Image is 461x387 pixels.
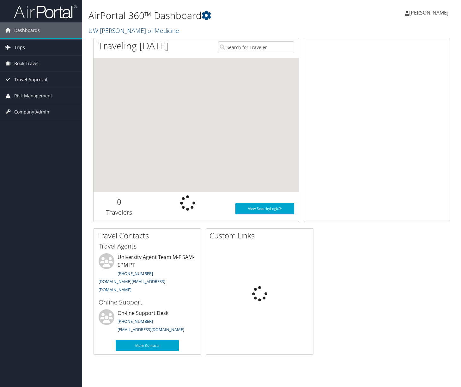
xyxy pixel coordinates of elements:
h2: 0 [98,196,140,207]
span: [PERSON_NAME] [409,9,448,16]
span: Trips [14,40,25,55]
h3: Travelers [98,208,140,217]
li: University Agent Team M-F 5AM-6PM PT [95,253,199,295]
h3: Online Support [99,298,196,307]
h2: Travel Contacts [97,230,201,241]
a: More Contacts [116,340,179,351]
a: [PHONE_NUMBER] [118,271,153,276]
a: [EMAIL_ADDRESS][DOMAIN_NAME] [118,327,184,332]
h2: Custom Links [209,230,313,241]
span: Dashboards [14,22,40,38]
li: On-line Support Desk [95,309,199,335]
a: [DOMAIN_NAME][EMAIL_ADDRESS][DOMAIN_NAME] [99,279,165,292]
span: Company Admin [14,104,49,120]
img: airportal-logo.png [14,4,77,19]
a: [PERSON_NAME] [405,3,455,22]
h1: AirPortal 360™ Dashboard [88,9,333,22]
span: Travel Approval [14,72,47,88]
a: View SecurityLogic® [235,203,294,214]
a: [PHONE_NUMBER] [118,318,153,324]
input: Search for Traveler [218,41,294,53]
span: Risk Management [14,88,52,104]
h3: Travel Agents [99,242,196,251]
a: UW [PERSON_NAME] of Medicine [88,26,181,35]
h1: Traveling [DATE] [98,39,168,52]
span: Book Travel [14,56,39,71]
